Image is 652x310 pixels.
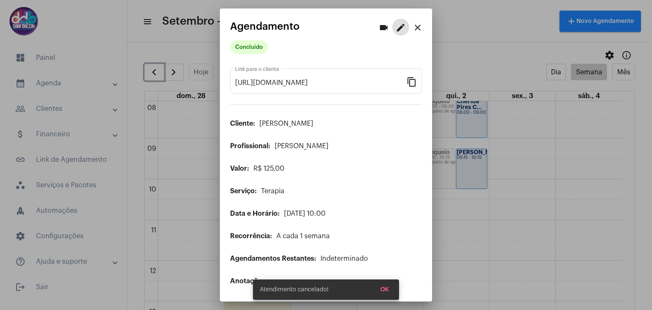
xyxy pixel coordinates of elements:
[230,233,272,240] span: Recorrência:
[253,165,284,172] span: R$ 125,00
[284,210,326,217] span: [DATE] 10:00
[413,23,423,33] mat-icon: close
[374,282,396,297] button: OK
[230,143,270,149] span: Profissional:
[396,23,406,33] mat-icon: edit
[230,40,268,54] mat-chip: Concluído
[230,210,280,217] span: Data e Horário:
[235,79,407,87] input: Link
[275,143,329,149] span: [PERSON_NAME]
[230,278,267,285] span: Anotações:
[259,120,313,127] span: [PERSON_NAME]
[230,21,300,32] span: Agendamento
[276,233,330,240] span: A cada 1 semana
[407,76,417,87] mat-icon: content_copy
[230,188,257,194] span: Serviço:
[260,285,329,294] span: Atendimento cancelado!
[379,23,389,33] mat-icon: videocam
[261,188,284,194] span: Terapia
[230,255,316,262] span: Agendamentos Restantes:
[230,120,255,127] span: Cliente:
[230,165,249,172] span: Valor:
[320,255,368,262] span: Indeterminado
[380,287,389,293] span: OK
